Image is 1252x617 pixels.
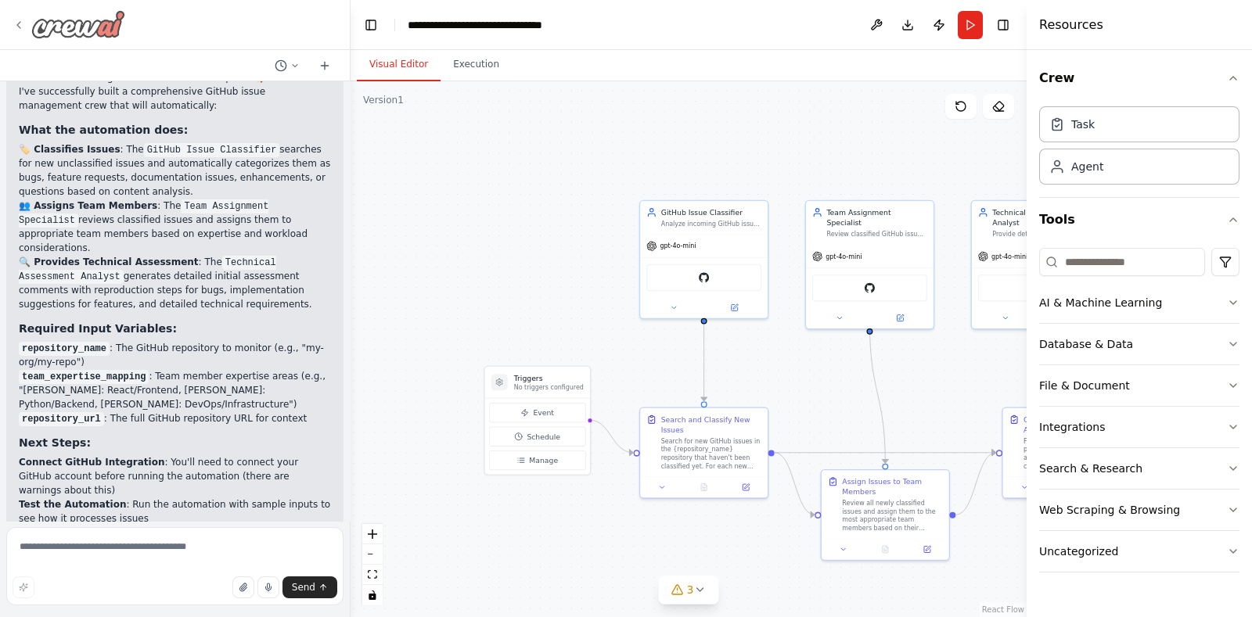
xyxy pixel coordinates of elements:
[527,432,560,442] span: Schedule
[1039,419,1105,435] div: Integrations
[639,200,768,319] div: GitHub Issue ClassifierAnalyze incoming GitHub issues from {repository_name} and automatically cl...
[863,543,907,556] button: No output available
[1039,324,1239,364] button: Database & Data
[589,414,633,457] g: Edge from triggers to f405a83f-2d91-4abd-bba9-1581547d8640
[19,200,157,211] strong: 👥 Assigns Team Members
[19,436,91,449] strong: Next Steps:
[514,383,584,392] p: No triggers configured
[19,256,276,284] code: Technical Assessment Analyst
[19,455,331,497] p: : You'll need to connect your GitHub account before running the automation (there are warnings ab...
[489,450,586,470] button: Manage
[1039,543,1118,559] div: Uncategorized
[19,499,126,510] strong: Test the Automation
[699,321,709,401] g: Edge from b6df6179-23b6-4247-8231-57c4740b9f00 to f405a83f-2d91-4abd-bba9-1581547d8640
[31,10,125,38] img: Logo
[992,230,1092,239] div: Provide detailed technical analysis for GitHub issues by creating comprehensive initial assessmen...
[1039,295,1162,310] div: AI & Machine Learning
[268,56,306,75] button: Switch to previous chat
[19,342,110,356] code: repository_name
[484,366,591,475] div: TriggersNo triggers configuredEventScheduleManage
[1039,56,1239,100] button: Crew
[19,84,331,113] p: I've successfully built a comprehensive GitHub issue management crew that will automatically:
[1039,100,1239,197] div: Crew
[19,256,199,267] strong: 🔍 Provides Technical Assessment
[257,576,279,598] button: Click to speak your automation idea
[489,403,586,422] button: Event
[956,447,996,520] g: Edge from bcf6e2ca-6c9e-4fd8-9f96-0edfc722fa7b to c54e5f4b-daf7-4ca1-a5c4-63a9109dd4b7
[312,56,337,75] button: Start a new chat
[1039,490,1239,530] button: Web Scraping & Browsing
[144,143,280,157] code: GitHub Issue Classifier
[661,414,761,435] div: Search and Classify New Issues
[821,469,950,561] div: Assign Issues to Team MembersReview all newly classified issues and assign them to the most appro...
[19,412,104,426] code: repository_url
[533,407,554,418] span: Event
[842,476,942,497] div: Assign Issues to Team Members
[698,271,711,284] img: GitHub
[865,324,890,464] g: Edge from bcae3d1c-7e42-4241-be58-bce9edcd0901 to bcf6e2ca-6c9e-4fd8-9f96-0edfc722fa7b
[19,322,177,335] strong: Required Input Variables:
[362,565,383,585] button: fit view
[19,144,121,155] strong: 🏷️ Classifies Issues
[19,142,331,199] p: : The searches for new unclassified issues and automatically categorizes them as bugs, feature re...
[19,341,331,369] li: : The GitHub repository to monitor (e.g., "my-org/my-repo")
[1039,336,1133,352] div: Database & Data
[19,497,331,526] p: : Run the automation with sample inputs to see how it processes issues
[871,312,930,325] button: Open in side panel
[19,411,331,425] li: : The full GitHub repository URL for context
[805,200,934,329] div: Team Assignment SpecialistReview classified GitHub issues and assign them to the most appropriate...
[232,576,254,598] button: Upload files
[827,207,927,228] div: Team Assignment Specialist
[1071,159,1103,174] div: Agent
[362,585,383,605] button: toggle interactivity
[639,407,768,498] div: Search and Classify New IssuesSearch for new GitHub issues in the {repository_name} repository th...
[19,457,164,468] strong: Connect GitHub Integration
[19,370,149,384] code: team_expertise_mapping
[661,437,761,470] div: Search for new GitHub issues in the {repository_name} repository that haven't been classified yet...
[514,373,584,383] h3: Triggers
[1039,531,1239,572] button: Uncategorized
[1039,502,1180,518] div: Web Scraping & Browsing
[1002,407,1131,498] div: Generate Technical Assessment CommentsFor each newly processed issue, provide detailed technical ...
[1039,242,1239,585] div: Tools
[362,524,383,544] button: zoom in
[489,427,586,447] button: Schedule
[360,14,382,36] button: Hide left sidebar
[362,524,383,605] div: React Flow controls
[19,199,331,255] p: : The reviews classified issues and assigns them to appropriate team members based on expertise a...
[408,17,584,33] nav: breadcrumb
[842,499,942,532] div: Review all newly classified issues and assign them to the most appropriate team members based on ...
[705,301,764,314] button: Open in side panel
[1039,407,1239,447] button: Integrations
[13,576,34,598] button: Improve this prompt
[971,200,1100,329] div: Technical Assessment AnalystProvide detailed technical analysis for GitHub issues by creating com...
[1039,461,1142,476] div: Search & Research
[826,253,862,261] span: gpt-4o-mini
[864,282,876,294] img: GitHub
[441,48,512,81] button: Execution
[363,94,404,106] div: Version 1
[19,124,188,136] strong: What the automation does:
[661,220,761,228] div: Analyze incoming GitHub issues from {repository_name} and automatically classify them into approp...
[1071,117,1095,132] div: Task
[1039,16,1103,34] h4: Resources
[292,581,315,594] span: Send
[19,199,268,228] code: Team Assignment Specialist
[991,253,1027,261] span: gpt-4o-mini
[1039,365,1239,406] button: File & Document
[992,14,1014,36] button: Hide right sidebar
[282,576,337,598] button: Send
[660,242,696,250] span: gpt-4o-mini
[775,447,996,457] g: Edge from f405a83f-2d91-4abd-bba9-1581547d8640 to c54e5f4b-daf7-4ca1-a5c4-63a9109dd4b7
[992,207,1092,228] div: Technical Assessment Analyst
[1039,378,1130,393] div: File & Document
[909,543,944,556] button: Open in side panel
[1039,448,1239,489] button: Search & Research
[19,255,331,311] p: : The generates detailed initial assessment comments with reproduction steps for bugs, implementa...
[362,544,383,565] button: zoom out
[827,230,927,239] div: Review classified GitHub issues and assign them to the most appropriate team members based on the...
[529,455,558,465] span: Manage
[357,48,441,81] button: Visual Editor
[1039,282,1239,323] button: AI & Machine Learning
[659,576,719,604] button: 3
